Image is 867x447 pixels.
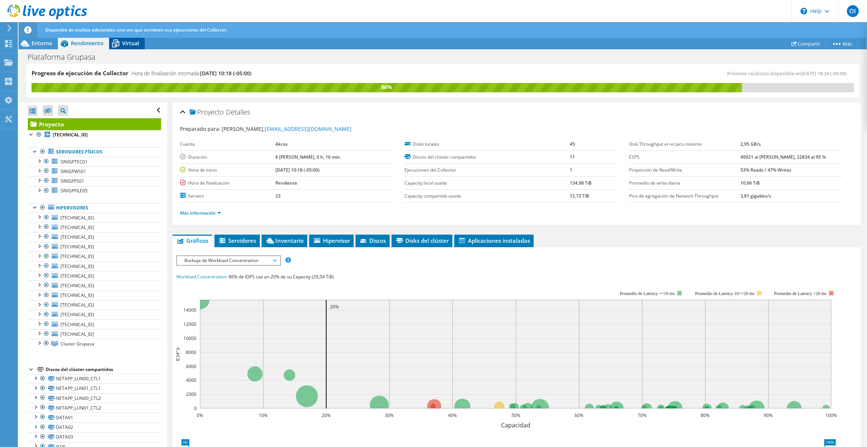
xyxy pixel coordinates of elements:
[575,412,583,418] text: 60%
[28,186,161,196] a: SRVGPFILE05
[180,210,221,216] a: Más información
[60,224,94,231] span: [TECHNICAL_ID]
[740,180,760,186] b: 10,66 TiB
[405,140,570,148] label: Disks locales
[60,253,94,259] span: [TECHNICAL_ID]
[764,412,773,418] text: 90%
[122,40,139,47] span: Virtual
[740,141,761,147] b: 2,95 GB/s
[275,193,281,199] b: 23
[265,125,351,132] a: [EMAIL_ADDRESS][DOMAIN_NAME]
[60,215,94,221] span: [TECHNICAL_ID]
[60,321,94,328] span: [TECHNICAL_ID]
[28,423,161,432] a: DATA02
[28,403,161,413] a: NETAPP_LUN01_CTL2
[183,307,196,313] text: 14000
[183,321,196,327] text: 12000
[60,159,88,165] span: SRVGPTEC01
[28,310,161,319] a: [TECHNICAL_ID]
[629,179,740,187] label: Promedio de write diaria
[801,70,847,77] span: [DATE] 18:24 (-05:00)
[32,40,52,47] span: Entorno
[60,244,94,250] span: [TECHNICAL_ID]
[28,393,161,403] a: NETAPP_LUN00_CTL2
[405,179,570,187] label: Capacity local usada
[28,339,161,348] a: Cluster Grupasa
[60,292,94,298] span: [TECHNICAL_ID]
[265,237,304,244] span: Inventario
[701,412,710,418] text: 80%
[190,109,224,116] span: Proyecto
[180,153,275,161] label: Duración
[28,291,161,300] a: [TECHNICAL_ID]
[28,329,161,339] a: [TECHNICAL_ID]
[448,412,457,418] text: 40%
[620,291,675,296] tspan: Promedio de Latency <=10 ms
[60,263,94,269] span: [TECHNICAL_ID]
[740,193,771,199] b: 3,81 gigabits/s
[28,242,161,252] a: [TECHNICAL_ID]
[229,274,334,280] span: 86% de IOPS cae en 20% de su Capacity (29,54 TiB)
[180,192,275,200] label: Servers
[60,311,94,318] span: [TECHNICAL_ID]
[60,234,94,240] span: [TECHNICAL_ID]
[28,222,161,232] a: [TECHNICAL_ID]
[131,69,251,77] h4: Hora de finalización estimada:
[629,166,740,174] label: Proporción de Read/Write
[28,413,161,422] a: DATA01
[176,274,228,280] span: Workload Concentration:
[28,261,161,271] a: [TECHNICAL_ID]
[28,281,161,290] a: [TECHNICAL_ID]
[28,271,161,281] a: [TECHNICAL_ID]
[60,168,86,175] span: SRVGPWS01
[32,83,742,91] div: 86%
[458,237,530,244] span: Aplicaciones instaladas
[186,377,196,383] text: 4000
[183,335,196,341] text: 10000
[194,405,197,411] text: 0
[511,412,520,418] text: 50%
[226,107,250,116] span: Detalles
[218,237,256,244] span: Servidores
[60,331,94,337] span: [TECHNICAL_ID]
[330,304,339,310] text: 20%
[313,237,350,244] span: Hipervisor
[60,273,94,279] span: [TECHNICAL_ID]
[826,38,858,49] a: Más
[275,141,288,147] b: Akros
[259,412,268,418] text: 10%
[801,8,807,14] svg: \n
[186,363,196,370] text: 6000
[180,179,275,187] label: Hora de finalización
[200,70,251,77] span: [DATE] 10:18 (-05:00)
[28,166,161,176] a: SRVGPWS01
[405,166,570,174] label: Ejecuciones del Collector
[740,167,791,173] b: 53% Reads / 47% Writes
[28,147,161,157] a: Servidores físicos
[275,180,297,186] b: Pendiente
[28,374,161,384] a: NETAPP_LUN00_CTL1
[181,256,276,265] span: Burbuja de Workload Concentration
[71,40,104,47] span: Rendimiento
[570,154,575,160] b: 11
[45,27,227,33] span: Dispondrá de análisis adicionales una vez que terminen sus ejecuciones del Collector.
[275,167,320,173] b: [DATE] 10:18 (-05:00)
[385,412,394,418] text: 30%
[785,38,826,49] a: Compartir
[322,412,331,418] text: 20%
[24,53,107,61] h1: Plataforma Grupasa
[629,153,740,161] label: ESPS
[405,153,570,161] label: Discos del clúster compartidos
[28,300,161,310] a: [TECHNICAL_ID]
[173,347,181,361] text: ESPS
[570,141,575,147] b: 45
[847,5,859,17] span: OI
[28,118,161,130] a: Proyecto
[60,188,88,194] span: SRVGPFILE05
[186,349,196,355] text: 8000
[275,154,341,160] b: 6 [PERSON_NAME], 0 h, 16 min.
[826,412,837,418] text: 100%
[60,341,94,347] span: Cluster Grupasa
[570,193,589,199] b: 12,72 TiB
[28,157,161,166] a: SRVGPTEC01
